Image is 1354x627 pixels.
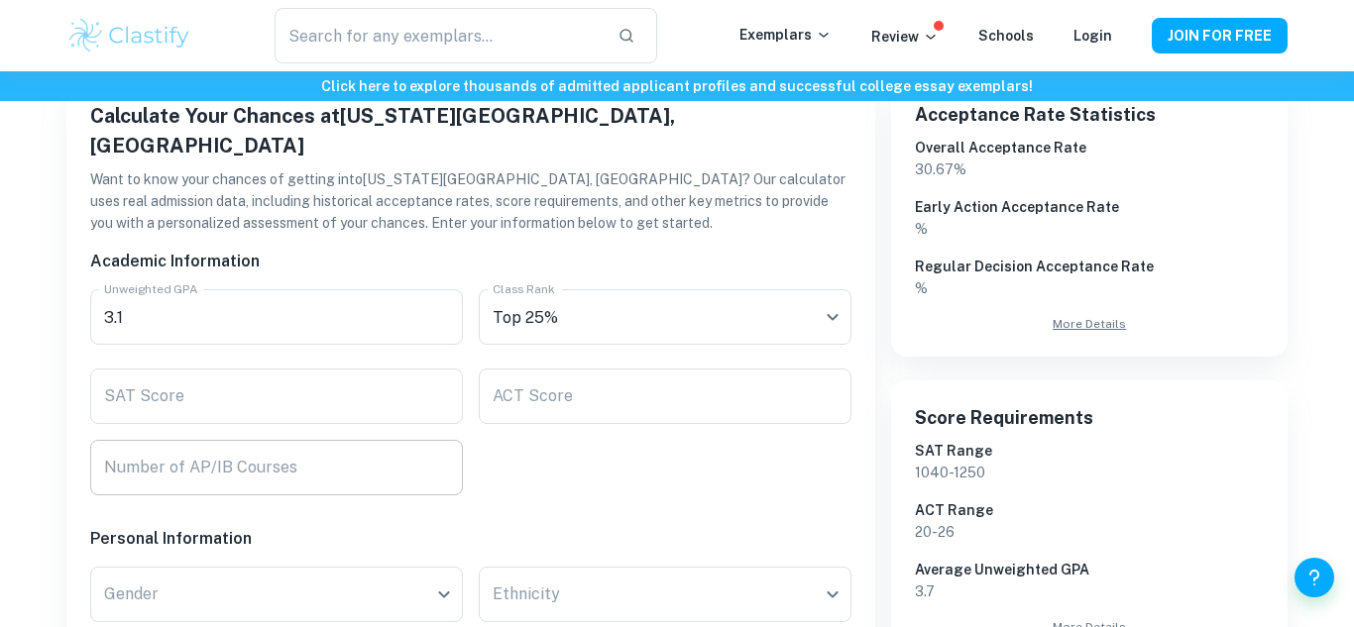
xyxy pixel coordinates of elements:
[915,218,1264,240] p: %
[871,26,939,48] p: Review
[915,256,1264,277] h6: Regular Decision Acceptance Rate
[275,8,602,63] input: Search for any exemplars...
[4,75,1350,97] h6: Click here to explore thousands of admitted applicant profiles and successful college essay exemp...
[915,499,1264,521] h6: ACT Range
[493,280,554,297] label: Class Rank
[66,16,192,55] img: Clastify logo
[915,580,1264,602] p: 3.7
[90,250,851,273] h6: Academic Information
[915,101,1264,129] h6: Acceptance Rate Statistics
[915,404,1264,432] h6: Score Requirements
[90,527,851,551] h6: Personal Information
[915,158,1264,180] p: 30.67 %
[915,315,1264,333] a: More Details
[104,280,198,297] label: Unweighted GPA
[915,521,1264,543] p: 20 - 26
[90,101,851,160] h5: Calculate Your Chances at [US_STATE][GEOGRAPHIC_DATA], [GEOGRAPHIC_DATA]
[90,168,851,234] p: Want to know your chances of getting into [US_STATE][GEOGRAPHIC_DATA], [GEOGRAPHIC_DATA] ? Our ca...
[1152,18,1288,53] button: JOIN FOR FREE
[915,137,1264,158] h6: Overall Acceptance Rate
[915,462,1264,483] p: 1040 - 1250
[739,24,832,46] p: Exemplars
[915,559,1264,580] h6: Average Unweighted GPA
[1295,558,1334,597] button: Help and Feedback
[479,289,851,345] div: Top 25%
[915,196,1264,218] h6: Early Action Acceptance Rate
[978,28,1034,44] a: Schools
[915,440,1264,462] h6: SAT Range
[915,277,1264,299] p: %
[1073,28,1112,44] a: Login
